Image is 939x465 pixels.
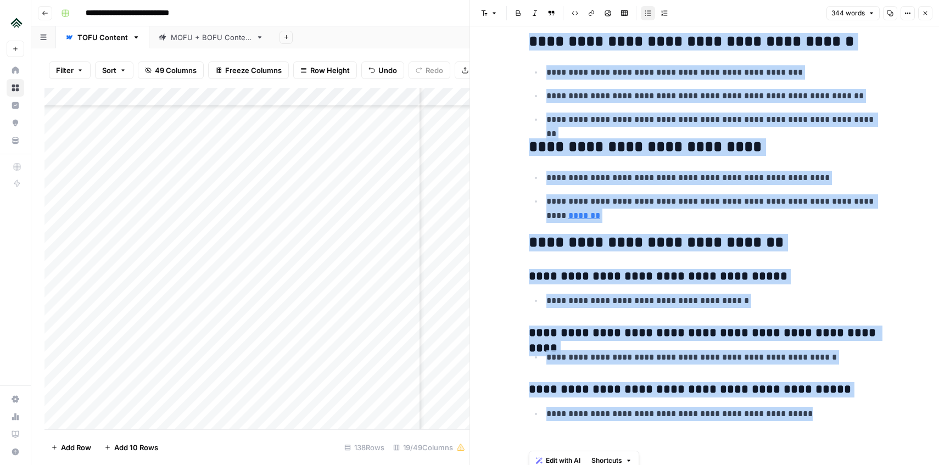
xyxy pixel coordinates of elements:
[56,26,149,48] a: TOFU Content
[138,61,204,79] button: 49 Columns
[378,65,397,76] span: Undo
[102,65,116,76] span: Sort
[61,442,91,453] span: Add Row
[409,61,450,79] button: Redo
[7,443,24,461] button: Help + Support
[7,9,24,36] button: Workspace: Uplisting
[208,61,289,79] button: Freeze Columns
[310,65,350,76] span: Row Height
[49,61,91,79] button: Filter
[7,114,24,132] a: Opportunities
[149,26,273,48] a: MOFU + BOFU Content
[293,61,357,79] button: Row Height
[7,13,26,32] img: Uplisting Logo
[7,97,24,114] a: Insights
[7,79,24,97] a: Browse
[95,61,133,79] button: Sort
[7,61,24,79] a: Home
[7,425,24,443] a: Learning Hub
[361,61,404,79] button: Undo
[831,8,865,18] span: 344 words
[98,439,165,456] button: Add 10 Rows
[114,442,158,453] span: Add 10 Rows
[225,65,282,76] span: Freeze Columns
[7,390,24,408] a: Settings
[44,439,98,456] button: Add Row
[7,408,24,425] a: Usage
[826,6,880,20] button: 344 words
[56,65,74,76] span: Filter
[7,132,24,149] a: Your Data
[155,65,197,76] span: 49 Columns
[77,32,128,43] div: TOFU Content
[389,439,470,456] div: 19/49 Columns
[171,32,251,43] div: MOFU + BOFU Content
[340,439,389,456] div: 138 Rows
[426,65,443,76] span: Redo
